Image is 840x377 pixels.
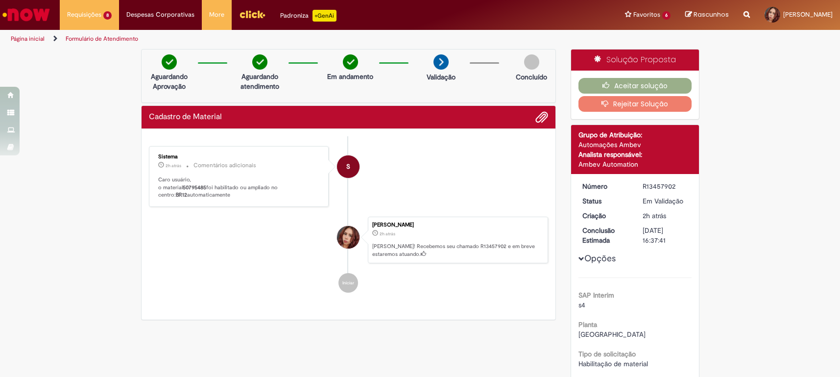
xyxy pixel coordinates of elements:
img: click_logo_yellow_360x200.png [239,7,265,22]
small: Comentários adicionais [193,161,256,170]
span: Requisições [67,10,101,20]
div: [DATE] 16:37:41 [643,226,688,245]
a: Formulário de Atendimento [66,35,138,43]
b: Tipo de solicitação [578,350,636,358]
img: img-circle-grey.png [524,54,539,70]
span: 6 [662,11,671,20]
p: Aguardando Aprovação [145,72,193,91]
time: 28/08/2025 13:37:33 [643,211,666,220]
li: Brenda Andrea Alves de Souza [149,217,549,264]
img: arrow-next.png [433,54,449,70]
time: 28/08/2025 13:39:59 [166,163,181,169]
p: Caro usuário, o material foi habilitado ou ampliado no centro: automaticamente [158,176,321,199]
p: Aguardando atendimento [236,72,284,91]
div: Grupo de Atribuição: [578,130,692,140]
div: Em Validação [643,196,688,206]
p: Em andamento [327,72,373,81]
div: System [337,155,360,178]
span: s4 [578,301,585,309]
a: Rascunhos [685,10,729,20]
b: SAP Interim [578,291,614,300]
div: 28/08/2025 13:37:33 [643,211,688,221]
h2: Cadastro de Material Histórico de tíquete [149,113,222,122]
span: Habilitação de material [578,359,648,368]
div: Automações Ambev [578,140,692,150]
img: ServiceNow [1,5,51,25]
img: check-circle-green.png [252,54,267,70]
button: Aceitar solução [578,78,692,94]
span: Despesas Corporativas [126,10,194,20]
ul: Histórico de tíquete [149,136,549,303]
div: Padroniza [280,10,336,22]
dt: Criação [575,211,635,221]
span: S [346,155,350,178]
p: +GenAi [312,10,336,22]
span: Rascunhos [694,10,729,19]
span: [PERSON_NAME] [783,10,833,19]
b: BR12 [176,191,187,199]
span: 2h atrás [380,231,395,237]
button: Adicionar anexos [535,111,548,124]
span: 8 [103,11,112,20]
img: check-circle-green.png [162,54,177,70]
b: Planta [578,320,597,329]
time: 28/08/2025 13:37:33 [380,231,395,237]
dt: Conclusão Estimada [575,226,635,245]
span: More [209,10,224,20]
span: 2h atrás [166,163,181,169]
span: 2h atrás [643,211,666,220]
div: R13457902 [643,181,688,191]
img: check-circle-green.png [343,54,358,70]
div: Brenda Andrea Alves de Souza [337,226,360,249]
b: 50795485 [183,184,206,191]
div: [PERSON_NAME] [372,222,543,228]
dt: Número [575,181,635,191]
a: Página inicial [11,35,45,43]
p: Validação [427,72,456,82]
p: [PERSON_NAME]! Recebemos seu chamado R13457902 e em breve estaremos atuando. [372,243,543,258]
dt: Status [575,196,635,206]
div: Sistema [158,154,321,160]
div: Ambev Automation [578,159,692,169]
p: Concluído [516,72,547,82]
div: Analista responsável: [578,150,692,159]
div: Solução Proposta [571,50,699,71]
ul: Trilhas de página [7,30,552,48]
button: Rejeitar Solução [578,96,692,112]
span: Favoritos [633,10,660,20]
span: [GEOGRAPHIC_DATA] [578,330,646,339]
